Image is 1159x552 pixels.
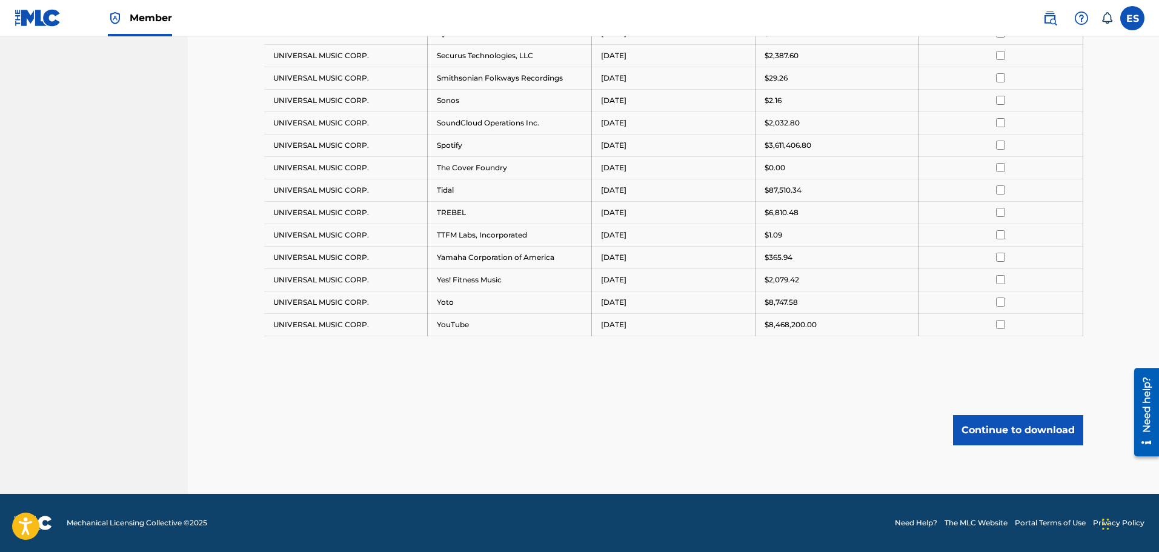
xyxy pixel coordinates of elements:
p: $8,468,200.00 [765,319,817,330]
p: $87,510.34 [765,185,802,196]
p: $8,747.58 [765,297,798,308]
td: [DATE] [591,201,755,224]
p: $3,611,406.80 [765,140,811,151]
span: Member [130,11,172,25]
td: UNIVERSAL MUSIC CORP. [264,89,428,111]
iframe: Chat Widget [1098,494,1159,552]
td: [DATE] [591,67,755,89]
td: [DATE] [591,134,755,156]
td: UNIVERSAL MUSIC CORP. [264,44,428,67]
td: Sonos [428,89,591,111]
td: UNIVERSAL MUSIC CORP. [264,134,428,156]
td: UNIVERSAL MUSIC CORP. [264,156,428,179]
td: UNIVERSAL MUSIC CORP. [264,246,428,268]
img: MLC Logo [15,9,61,27]
p: $0.00 [765,162,785,173]
td: Yamaha Corporation of America [428,246,591,268]
td: Yes! Fitness Music [428,268,591,291]
td: Yoto [428,291,591,313]
td: Smithsonian Folkways Recordings [428,67,591,89]
div: User Menu [1120,6,1144,30]
td: Tidal [428,179,591,201]
iframe: Resource Center [1125,363,1159,461]
div: Drag [1102,506,1109,542]
p: $2,079.42 [765,274,799,285]
div: Help [1069,6,1094,30]
td: [DATE] [591,224,755,246]
img: help [1074,11,1089,25]
td: [DATE] [591,44,755,67]
td: YouTube [428,313,591,336]
td: [DATE] [591,313,755,336]
p: $2.16 [765,95,782,106]
td: [DATE] [591,89,755,111]
p: $1.09 [765,230,782,241]
a: Need Help? [895,517,937,528]
td: [DATE] [591,111,755,134]
img: logo [15,516,52,530]
td: [DATE] [591,291,755,313]
td: [DATE] [591,268,755,291]
td: UNIVERSAL MUSIC CORP. [264,67,428,89]
button: Continue to download [953,415,1083,445]
a: Portal Terms of Use [1015,517,1086,528]
td: UNIVERSAL MUSIC CORP. [264,224,428,246]
span: Mechanical Licensing Collective © 2025 [67,517,207,528]
td: SoundCloud Operations Inc. [428,111,591,134]
td: UNIVERSAL MUSIC CORP. [264,313,428,336]
td: Spotify [428,134,591,156]
td: Securus Technologies, LLC [428,44,591,67]
td: UNIVERSAL MUSIC CORP. [264,268,428,291]
td: UNIVERSAL MUSIC CORP. [264,111,428,134]
p: $2,387.60 [765,50,799,61]
td: The Cover Foundry [428,156,591,179]
p: $29.26 [765,73,788,84]
td: [DATE] [591,179,755,201]
td: [DATE] [591,156,755,179]
div: Notifications [1101,12,1113,24]
a: Public Search [1038,6,1062,30]
td: [DATE] [591,246,755,268]
img: search [1043,11,1057,25]
td: TTFM Labs, Incorporated [428,224,591,246]
a: Privacy Policy [1093,517,1144,528]
td: UNIVERSAL MUSIC CORP. [264,179,428,201]
td: UNIVERSAL MUSIC CORP. [264,201,428,224]
a: The MLC Website [945,517,1008,528]
p: $6,810.48 [765,207,799,218]
td: TREBEL [428,201,591,224]
p: $2,032.80 [765,118,800,128]
p: $365.94 [765,252,792,263]
td: UNIVERSAL MUSIC CORP. [264,291,428,313]
img: Top Rightsholder [108,11,122,25]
